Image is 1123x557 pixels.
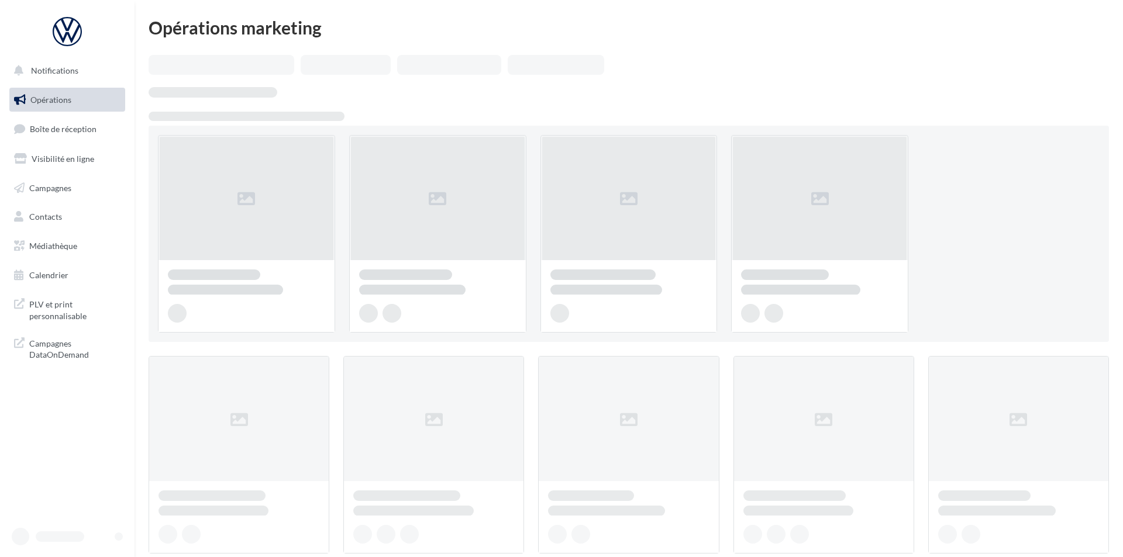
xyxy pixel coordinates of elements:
span: PLV et print personnalisable [29,296,120,321]
span: Campagnes DataOnDemand [29,335,120,361]
div: Opérations marketing [149,19,1109,36]
span: Boîte de réception [30,124,97,134]
span: Opérations [30,95,71,105]
span: Notifications [31,65,78,75]
a: Campagnes [7,176,128,200]
a: Opérations [7,88,128,112]
span: Médiathèque [29,241,77,251]
button: Notifications [7,58,123,83]
a: Visibilité en ligne [7,147,128,171]
a: Calendrier [7,263,128,288]
a: Campagnes DataOnDemand [7,331,128,365]
span: Calendrier [29,270,68,280]
a: Boîte de réception [7,116,128,141]
span: Visibilité en ligne [32,154,94,164]
span: Contacts [29,212,62,222]
span: Campagnes [29,182,71,192]
a: PLV et print personnalisable [7,292,128,326]
a: Contacts [7,205,128,229]
a: Médiathèque [7,234,128,258]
